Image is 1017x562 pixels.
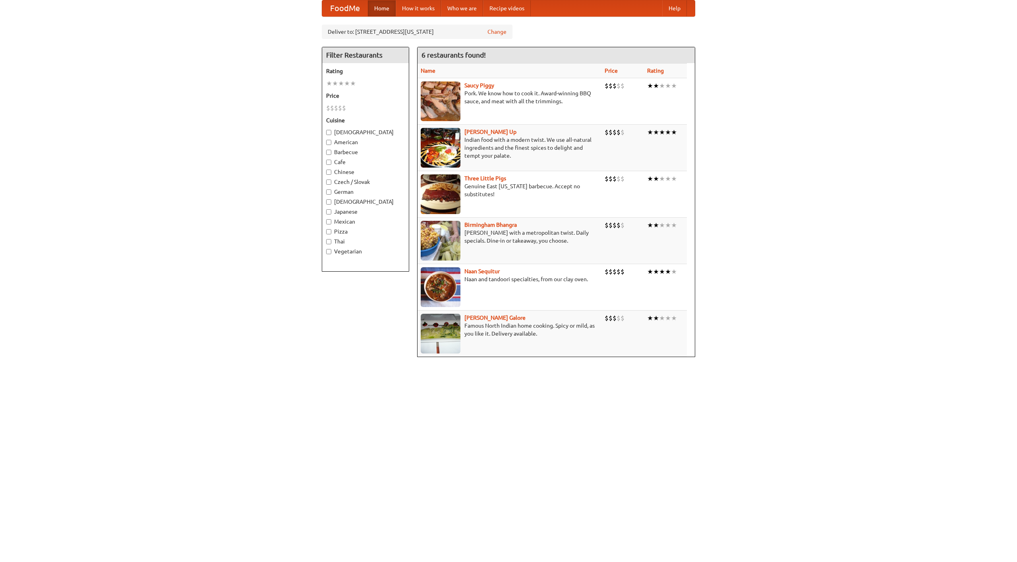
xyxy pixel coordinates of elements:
[421,51,486,59] ng-pluralize: 6 restaurants found!
[326,229,331,234] input: Pizza
[326,170,331,175] input: Chinese
[605,221,609,230] li: $
[326,158,405,166] label: Cafe
[326,148,405,156] label: Barbecue
[665,267,671,276] li: ★
[326,92,405,100] h5: Price
[441,0,483,16] a: Who we are
[322,0,368,16] a: FoodMe
[464,222,517,228] a: Birmingham Bhangra
[464,315,526,321] a: [PERSON_NAME] Galore
[605,68,618,74] a: Price
[671,81,677,90] li: ★
[421,229,598,245] p: [PERSON_NAME] with a metropolitan twist. Daily specials. Dine-in or takeaway, you choose.
[421,275,598,283] p: Naan and tandoori specialties, from our clay oven.
[350,79,356,88] li: ★
[647,174,653,183] li: ★
[659,314,665,323] li: ★
[464,82,494,89] a: Saucy Piggy
[613,314,617,323] li: $
[326,249,331,254] input: Vegetarian
[613,128,617,137] li: $
[326,67,405,75] h5: Rating
[483,0,531,16] a: Recipe videos
[326,160,331,165] input: Cafe
[344,79,350,88] li: ★
[653,267,659,276] li: ★
[421,89,598,105] p: Pork. We know how to cook it. Award-winning BBQ sauce, and meat with all the trimmings.
[621,81,625,90] li: $
[421,182,598,198] p: Genuine East [US_STATE] barbecue. Accept no substitutes!
[647,314,653,323] li: ★
[647,68,664,74] a: Rating
[659,128,665,137] li: ★
[326,178,405,186] label: Czech / Slovak
[464,268,500,274] a: Naan Sequitur
[617,314,621,323] li: $
[647,267,653,276] li: ★
[421,68,435,74] a: Name
[659,81,665,90] li: ★
[665,174,671,183] li: ★
[326,188,405,196] label: German
[613,81,617,90] li: $
[609,128,613,137] li: $
[605,267,609,276] li: $
[609,81,613,90] li: $
[613,221,617,230] li: $
[342,104,346,112] li: $
[326,79,332,88] li: ★
[464,175,506,182] a: Three Little Pigs
[421,136,598,160] p: Indian food with a modern twist. We use all-natural ingredients and the finest spices to delight ...
[621,128,625,137] li: $
[653,314,659,323] li: ★
[621,174,625,183] li: $
[659,174,665,183] li: ★
[671,267,677,276] li: ★
[326,218,405,226] label: Mexican
[326,138,405,146] label: American
[621,221,625,230] li: $
[671,221,677,230] li: ★
[487,28,507,36] a: Change
[665,221,671,230] li: ★
[326,199,331,205] input: [DEMOGRAPHIC_DATA]
[326,180,331,185] input: Czech / Slovak
[326,219,331,224] input: Mexican
[647,128,653,137] li: ★
[421,322,598,338] p: Famous North Indian home cooking. Spicy or mild, as you like it. Delivery available.
[671,128,677,137] li: ★
[617,128,621,137] li: $
[617,267,621,276] li: $
[326,228,405,236] label: Pizza
[421,81,460,121] img: saucy.jpg
[653,174,659,183] li: ★
[330,104,334,112] li: $
[334,104,338,112] li: $
[621,267,625,276] li: $
[326,168,405,176] label: Chinese
[332,79,338,88] li: ★
[671,314,677,323] li: ★
[338,79,344,88] li: ★
[326,209,331,214] input: Japanese
[665,81,671,90] li: ★
[613,174,617,183] li: $
[326,140,331,145] input: American
[396,0,441,16] a: How it works
[326,189,331,195] input: German
[653,221,659,230] li: ★
[609,267,613,276] li: $
[464,129,516,135] a: [PERSON_NAME] Up
[647,221,653,230] li: ★
[647,81,653,90] li: ★
[338,104,342,112] li: $
[617,174,621,183] li: $
[659,267,665,276] li: ★
[421,314,460,353] img: currygalore.jpg
[609,174,613,183] li: $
